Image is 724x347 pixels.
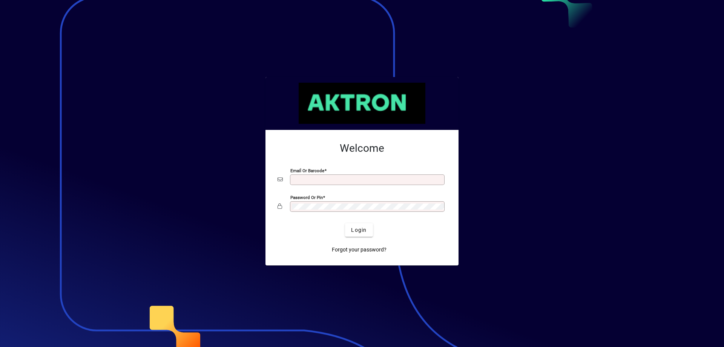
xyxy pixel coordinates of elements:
h2: Welcome [278,142,446,155]
mat-label: Password or Pin [290,195,323,200]
a: Forgot your password? [329,243,390,256]
button: Login [345,223,373,237]
span: Login [351,226,367,234]
span: Forgot your password? [332,246,387,254]
mat-label: Email or Barcode [290,168,324,173]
